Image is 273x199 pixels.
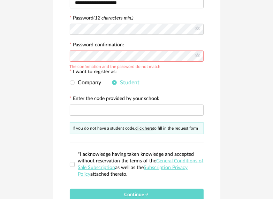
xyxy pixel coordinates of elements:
span: Continue [124,192,149,197]
a: General Conditions of Sale Subscription [78,159,204,170]
label: Password confirmation: [70,43,124,49]
i: (12 characters min.) [94,16,134,21]
label: Enter the code provided by your school: [70,96,160,102]
div: The confirmation and the password do not match [70,63,161,69]
label: I want to register as: [70,69,117,76]
a: click here [136,126,153,130]
span: Student [117,80,140,85]
label: Password [73,16,134,21]
a: Subscription Privacy Policy [78,165,188,177]
div: If you do not have a student code, to fill in the request form [70,122,204,134]
span: *I acknowledge having taken knowledge and accepted without reservation the terms of the as well a... [78,152,204,177]
span: Company [75,80,101,85]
